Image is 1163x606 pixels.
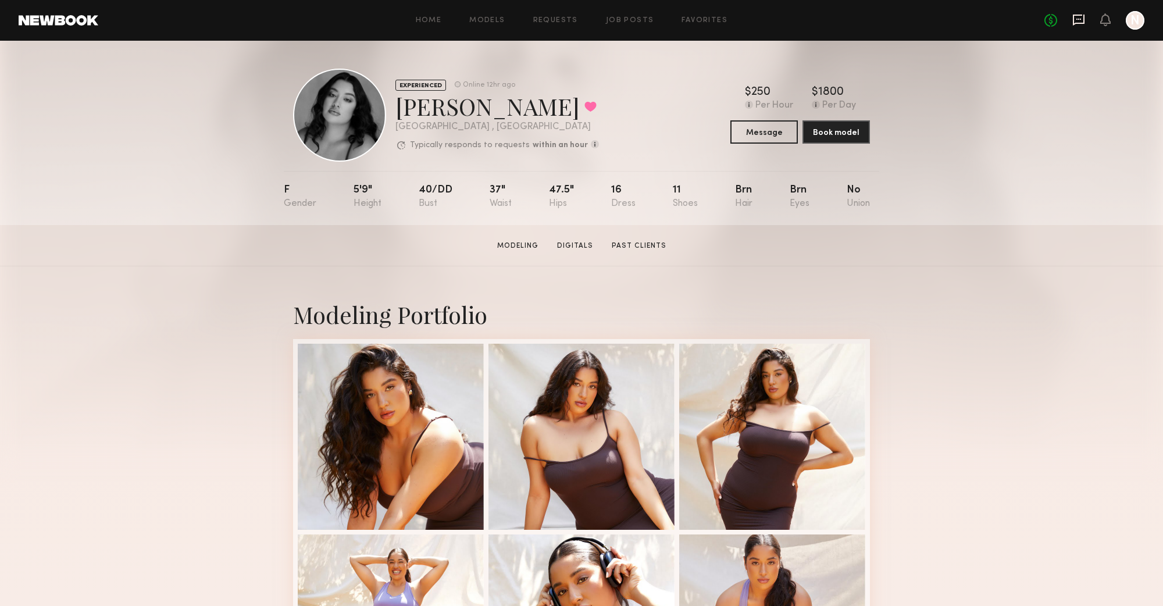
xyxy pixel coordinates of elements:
div: [PERSON_NAME] [395,91,599,122]
div: 16 [611,185,636,209]
a: N [1126,11,1144,30]
div: 47.5" [549,185,574,209]
b: within an hour [533,141,588,149]
div: Brn [790,185,809,209]
div: 5'9" [354,185,381,209]
div: 250 [751,87,770,98]
button: Message [730,120,798,144]
a: Models [469,17,505,24]
div: Brn [735,185,752,209]
div: $ [745,87,751,98]
a: Modeling [493,241,543,251]
a: Job Posts [606,17,654,24]
div: EXPERIENCED [395,80,446,91]
div: F [284,185,316,209]
div: 11 [673,185,698,209]
button: Book model [802,120,870,144]
a: Home [416,17,442,24]
a: Requests [533,17,578,24]
div: Per Day [822,101,856,111]
div: No [847,185,870,209]
div: Online 12hr ago [463,81,515,89]
a: Past Clients [607,241,671,251]
div: $ [812,87,818,98]
div: Modeling Portfolio [293,299,870,330]
div: 1800 [818,87,844,98]
p: Typically responds to requests [410,141,530,149]
a: Digitals [552,241,598,251]
div: Per Hour [755,101,793,111]
a: Favorites [682,17,727,24]
div: 40/dd [419,185,452,209]
div: 37" [490,185,512,209]
div: [GEOGRAPHIC_DATA] , [GEOGRAPHIC_DATA] [395,122,599,132]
